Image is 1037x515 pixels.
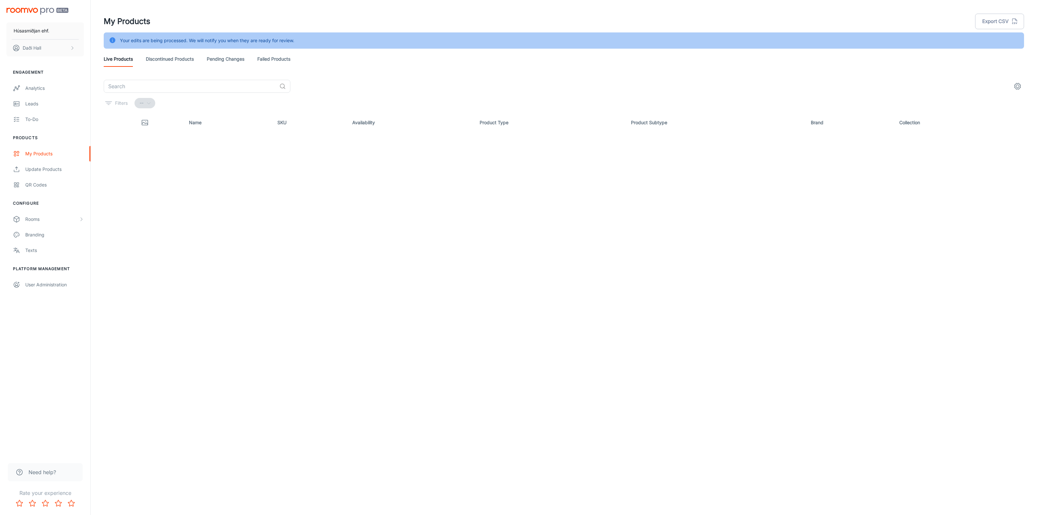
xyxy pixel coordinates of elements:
[25,166,84,173] div: Update Products
[13,497,26,510] button: Rate 1 star
[26,497,39,510] button: Rate 2 star
[52,497,65,510] button: Rate 4 star
[25,150,84,157] div: My Products
[6,8,68,15] img: Roomvo PRO Beta
[25,100,84,107] div: Leads
[25,281,84,288] div: User Administration
[806,114,894,132] th: Brand
[29,468,56,476] span: Need help?
[207,51,244,67] a: Pending Changes
[474,114,625,132] th: Product Type
[104,16,150,27] h1: My Products
[65,497,78,510] button: Rate 5 star
[146,51,194,67] a: Discontinued Products
[5,489,85,497] p: Rate your experience
[25,181,84,188] div: QR Codes
[272,114,347,132] th: SKU
[6,40,84,56] button: Daði Hall
[141,119,149,126] svg: Thumbnail
[184,114,273,132] th: Name
[347,114,474,132] th: Availability
[14,27,49,34] p: Húsasmiðjan ehf.
[25,85,84,92] div: Analytics
[104,80,277,93] input: Search
[120,34,294,47] div: Your edits are being processed. We will notify you when they are ready for review.
[894,114,1024,132] th: Collection
[25,216,79,223] div: Rooms
[6,22,84,39] button: Húsasmiðjan ehf.
[626,114,806,132] th: Product Subtype
[39,497,52,510] button: Rate 3 star
[1011,80,1024,93] button: settings
[23,44,41,52] p: Daði Hall
[257,51,290,67] a: Failed Products
[975,14,1024,29] button: Export CSV
[25,231,84,238] div: Branding
[25,116,84,123] div: To-do
[104,51,133,67] a: Live Products
[25,247,84,254] div: Texts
